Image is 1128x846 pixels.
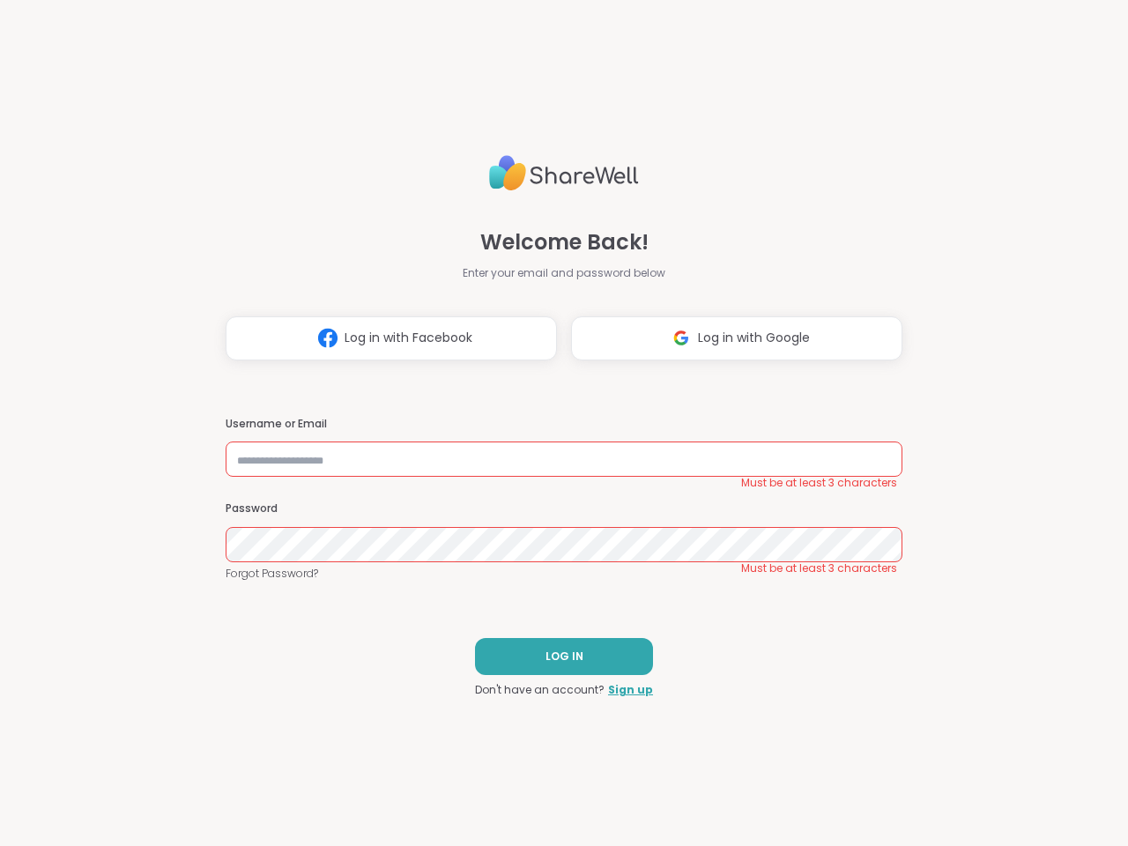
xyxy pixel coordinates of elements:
button: LOG IN [475,638,653,675]
a: Forgot Password? [226,566,902,582]
img: ShareWell Logomark [664,322,698,354]
button: Log in with Google [571,316,902,360]
img: ShareWell Logomark [311,322,345,354]
span: Welcome Back! [480,226,649,258]
a: Sign up [608,682,653,698]
button: Log in with Facebook [226,316,557,360]
span: Must be at least 3 characters [741,561,897,575]
span: Log in with Google [698,329,810,347]
h3: Username or Email [226,417,902,432]
img: ShareWell Logo [489,148,639,198]
h3: Password [226,501,902,516]
span: LOG IN [545,649,583,664]
span: Must be at least 3 characters [741,476,897,490]
span: Don't have an account? [475,682,605,698]
span: Log in with Facebook [345,329,472,347]
span: Enter your email and password below [463,265,665,281]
